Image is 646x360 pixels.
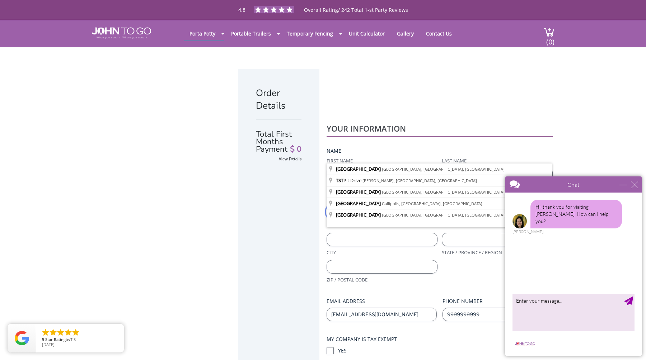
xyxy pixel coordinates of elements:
[382,201,482,206] span: Gallipolis, [GEOGRAPHIC_DATA], [GEOGRAPHIC_DATA]
[336,189,381,195] span: [GEOGRAPHIC_DATA]
[92,27,151,39] img: JOHN to go
[238,6,245,13] span: 4.8
[336,177,362,184] span: Pit Drive
[382,212,505,218] span: [GEOGRAPHIC_DATA], [GEOGRAPHIC_DATA], [GEOGRAPHIC_DATA]
[327,157,437,164] label: First Name
[71,328,80,337] li: 
[304,6,408,28] span: Overall Rating/ 242 Total 1-st Party Reviews
[327,276,437,283] label: ZIP / Postal Code
[64,328,72,337] li: 
[336,200,381,207] span: [GEOGRAPHIC_DATA]
[544,27,554,37] img: cart a
[327,336,397,343] legend: My Company Is Tax Exempt
[443,298,553,305] label: Phone Number
[327,124,553,132] h2: YOUR INFORMATION
[41,328,50,337] li: 
[327,249,437,256] label: City
[226,27,276,41] a: Portable Trailers
[15,331,29,345] img: Review Rating
[546,31,554,47] span: (0)
[70,337,76,342] span: T S
[327,147,341,155] legend: Name
[42,337,44,342] span: 5
[184,27,221,41] a: Porta Potty
[42,342,55,347] span: [DATE]
[343,27,390,41] a: Unit Calculator
[421,27,457,41] a: Contact Us
[392,27,419,41] a: Gallery
[279,156,301,161] a: View Details
[327,298,437,305] label: Email Address
[442,157,553,164] label: Last Name
[256,87,301,112] h1: Order Details
[45,337,66,342] span: Star Rating
[382,189,505,195] span: [GEOGRAPHIC_DATA], [GEOGRAPHIC_DATA], [GEOGRAPHIC_DATA]
[290,146,301,153] span: $ 0
[362,178,477,183] span: [PERSON_NAME], [GEOGRAPHIC_DATA], [GEOGRAPHIC_DATA]
[42,337,118,342] span: by
[256,119,301,155] div: Total First Months Payment
[336,166,381,172] span: [GEOGRAPHIC_DATA]
[442,249,553,256] label: State / Province / Region
[336,177,343,184] span: TST
[281,27,338,41] a: Temporary Fencing
[56,328,65,337] li: 
[338,347,553,354] label: Yes
[382,166,505,172] span: [GEOGRAPHIC_DATA], [GEOGRAPHIC_DATA], [GEOGRAPHIC_DATA]
[501,172,646,360] iframe: Live Chat Box
[336,212,381,218] span: [GEOGRAPHIC_DATA]
[49,328,57,337] li: 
